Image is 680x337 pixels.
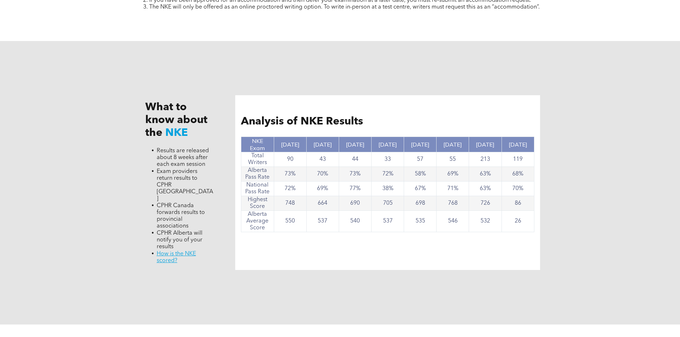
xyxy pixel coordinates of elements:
td: 748 [274,196,306,211]
td: 550 [274,211,306,232]
td: Total Writers [241,152,274,167]
td: 213 [469,152,502,167]
td: 63% [469,182,502,196]
td: 73% [339,167,371,182]
span: CPHR Canada forwards results to provincial associations [157,203,205,229]
td: 535 [404,211,437,232]
td: 70% [502,182,534,196]
td: 73% [274,167,306,182]
td: 77% [339,182,371,196]
td: 546 [437,211,469,232]
td: 26 [502,211,534,232]
span: What to know about the [145,102,207,138]
td: 55 [437,152,469,167]
th: [DATE] [306,137,339,152]
td: 69% [306,182,339,196]
td: 532 [469,211,502,232]
td: 119 [502,152,534,167]
td: 537 [371,211,404,232]
td: 698 [404,196,437,211]
td: 540 [339,211,371,232]
td: 664 [306,196,339,211]
th: [DATE] [404,137,437,152]
td: 44 [339,152,371,167]
a: How is the NKE scored? [157,251,196,264]
th: [DATE] [339,137,371,152]
td: 90 [274,152,306,167]
td: 68% [502,167,534,182]
td: National Pass Rate [241,182,274,196]
span: Results are released about 8 weeks after each exam session [157,148,209,167]
td: Alberta Average Score [241,211,274,232]
td: 67% [404,182,437,196]
td: 537 [306,211,339,232]
td: 72% [274,182,306,196]
td: 63% [469,167,502,182]
th: [DATE] [437,137,469,152]
td: 71% [437,182,469,196]
th: [DATE] [502,137,534,152]
th: [DATE] [371,137,404,152]
td: 58% [404,167,437,182]
th: NKE Exam [241,137,274,152]
td: 38% [371,182,404,196]
td: 70% [306,167,339,182]
span: Exam providers return results to CPHR [GEOGRAPHIC_DATA] [157,169,213,201]
td: 43 [306,152,339,167]
td: Alberta Pass Rate [241,167,274,182]
td: 69% [437,167,469,182]
td: 768 [437,196,469,211]
span: Analysis of NKE Results [241,116,363,127]
td: 57 [404,152,437,167]
td: Highest Score [241,196,274,211]
td: 72% [371,167,404,182]
td: 33 [371,152,404,167]
td: 705 [371,196,404,211]
td: 86 [502,196,534,211]
li: The NKE will only be offered as an online proctored writing option. To write in-person at a test ... [149,4,545,11]
span: NKE [165,128,188,138]
td: 726 [469,196,502,211]
span: CPHR Alberta will notify you of your results [157,230,202,250]
th: [DATE] [274,137,306,152]
td: 690 [339,196,371,211]
th: [DATE] [469,137,502,152]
